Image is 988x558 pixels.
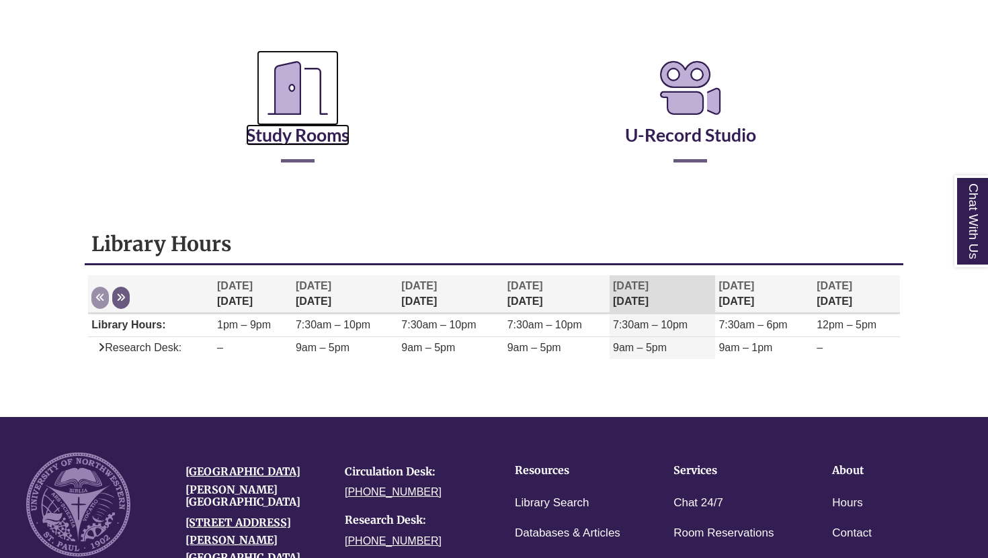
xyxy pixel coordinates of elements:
a: [GEOGRAPHIC_DATA] [186,465,300,478]
div: Libchat [84,397,904,404]
td: Library Hours: [88,314,214,337]
a: Databases & Articles [515,524,620,543]
span: 9am – 5pm [401,342,455,353]
img: UNW seal [26,453,130,557]
span: 7:30am – 10pm [613,319,688,330]
span: 7:30am – 10pm [296,319,370,330]
span: 9am – 1pm [718,342,772,353]
th: [DATE] [292,275,398,314]
span: Research Desk: [91,342,181,353]
span: [DATE] [507,280,543,291]
a: Room Reservations [673,524,774,543]
h4: [PERSON_NAME][GEOGRAPHIC_DATA] [186,484,325,508]
div: Library Hours [85,224,903,383]
th: [DATE] [715,275,813,314]
span: 9am – 5pm [507,342,561,353]
span: [DATE] [613,280,649,291]
th: [DATE] [214,275,292,314]
th: [DATE] [504,275,610,314]
h4: Research Desk: [345,514,484,526]
span: [DATE] [817,280,852,291]
span: 7:30am – 10pm [507,319,582,330]
th: [DATE] [813,275,900,314]
a: [PHONE_NUMBER] [345,535,442,547]
h4: About [832,465,949,477]
span: – [217,342,223,353]
a: Contact [832,524,872,543]
span: 1pm – 9pm [217,319,271,330]
button: Previous week [91,287,109,309]
span: [DATE] [401,280,437,291]
h1: Library Hours [91,231,897,257]
th: [DATE] [610,275,715,314]
div: Reserve a Room [84,17,904,202]
a: U-Record Studio [625,91,756,146]
h4: Circulation Desk: [345,466,484,478]
a: Study Rooms [246,91,349,146]
a: Chat 24/7 [673,494,723,513]
span: 9am – 5pm [296,342,349,353]
a: Hours [832,494,862,513]
span: [DATE] [718,280,754,291]
th: [DATE] [398,275,503,314]
button: Next week [112,287,130,309]
span: [DATE] [296,280,331,291]
span: 12pm – 5pm [817,319,876,330]
span: 7:30am – 10pm [401,319,476,330]
h4: Resources [515,465,632,477]
span: [DATE] [217,280,253,291]
h4: Services [673,465,790,477]
a: Library Search [515,494,589,513]
span: – [817,342,823,353]
span: 9am – 5pm [613,342,667,353]
a: [PHONE_NUMBER] [345,486,442,498]
span: 7:30am – 6pm [718,319,787,330]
